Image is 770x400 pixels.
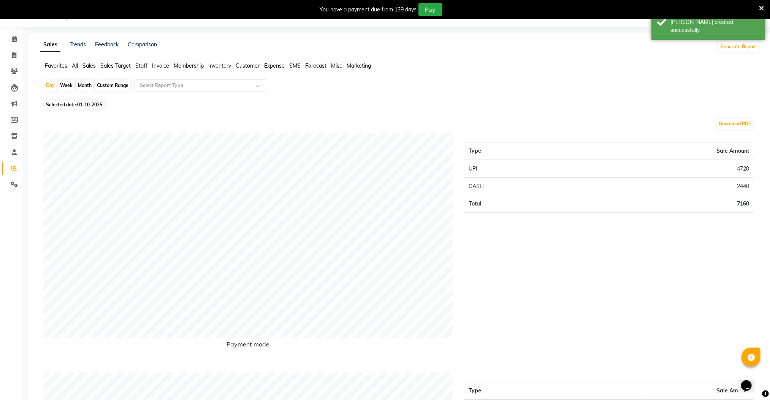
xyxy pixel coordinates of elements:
[418,3,442,16] button: Pay
[670,18,760,34] div: Bill created successfully.
[128,41,157,48] a: Comparison
[82,62,96,69] span: Sales
[100,62,131,69] span: Sales Target
[305,62,326,69] span: Forecast
[264,62,285,69] span: Expense
[208,62,231,69] span: Inventory
[571,160,754,178] td: 4720
[43,341,453,351] h6: Payment mode
[464,195,571,213] td: Total
[45,62,67,69] span: Favorites
[76,80,93,91] div: Month
[72,62,78,69] span: All
[644,382,754,400] th: Sale Amount
[717,119,753,129] button: Download PDF
[236,62,260,69] span: Customer
[347,62,371,69] span: Marketing
[464,178,571,195] td: CASH
[95,41,119,48] a: Feedback
[174,62,204,69] span: Membership
[464,382,644,400] th: Type
[135,62,147,69] span: Staff
[77,102,102,108] span: 01-10-2025
[320,6,417,14] div: You have a payment due from 139 days
[738,370,762,392] iframe: chat widget
[70,41,86,48] a: Trends
[289,62,301,69] span: SMS
[464,160,571,178] td: UPI
[331,62,342,69] span: Misc
[464,142,571,160] th: Type
[718,41,759,52] button: Generate Report
[44,100,104,109] span: Selected date:
[44,80,57,91] div: Day
[95,80,130,91] div: Custom Range
[40,38,60,52] a: Sales
[152,62,169,69] span: Invoice
[571,142,754,160] th: Sale Amount
[571,178,754,195] td: 2440
[58,80,74,91] div: Week
[571,195,754,213] td: 7160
